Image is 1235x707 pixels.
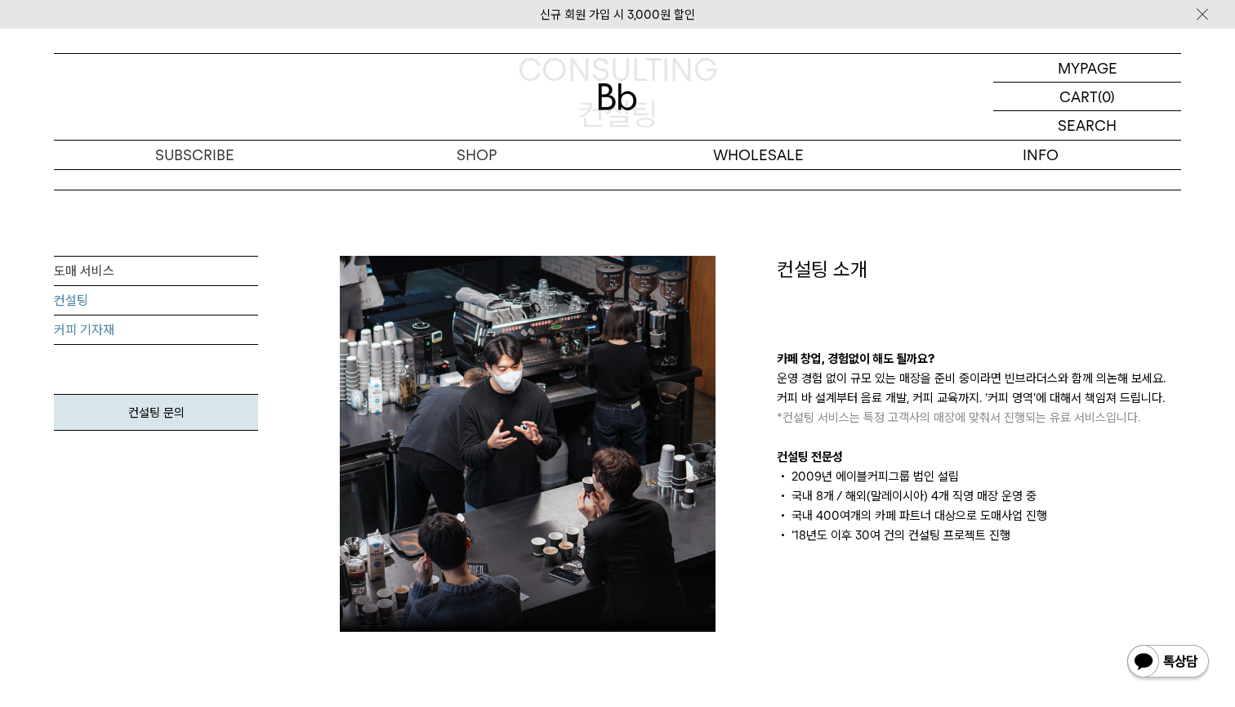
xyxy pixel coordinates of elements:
[617,141,899,169] p: WHOLESALE
[777,506,1181,526] li: 국내 400여개의 카페 파트너 대상으로 도매사업 진행
[54,286,258,315] a: 컨설팅
[777,410,1140,425] span: *컨설팅 서비스는 특정 고객사의 매장에 맞춰서 진행되는 유료 서비스입니다.
[1059,83,1098,110] p: CART
[54,141,336,169] a: SUBSCRIBE
[777,369,1181,427] p: 운영 경험 없이 규모 있는 매장을 준비 중이라면 빈브라더스와 함께 의논해 보세요. 커피 바 설계부터 음료 개발, 커피 교육까지. ‘커피 영역’에 대해서 책임져 드립니다.
[899,141,1181,169] p: INFO
[993,83,1181,111] a: CART (0)
[54,257,258,286] a: 도매 서비스
[598,83,637,110] img: 로고
[1126,643,1210,682] img: 카카오톡 채널 1:1 채팅 버튼
[54,394,258,431] a: 컨설팅 문의
[777,447,1181,467] p: 컨설팅 전문성
[777,486,1181,506] li: 국내 8개 / 해외(말레이시아) 4개 직영 매장 운영 중
[54,315,258,345] a: 커피 기자재
[540,7,695,22] a: 신규 회원 가입 시 3,000원 할인
[777,526,1181,545] li: ‘18년도 이후 30여 건의 컨설팅 프로젝트 진행
[1058,111,1117,140] p: SEARCH
[777,349,1181,369] p: 카페 창업, 경험없이 해도 될까요?
[1058,54,1117,82] p: MYPAGE
[336,141,617,169] a: SHOP
[777,467,1181,486] li: 2009년 에이블커피그룹 법인 설립
[777,256,1181,284] p: 컨설팅 소개
[993,54,1181,83] a: MYPAGE
[1098,83,1115,110] p: (0)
